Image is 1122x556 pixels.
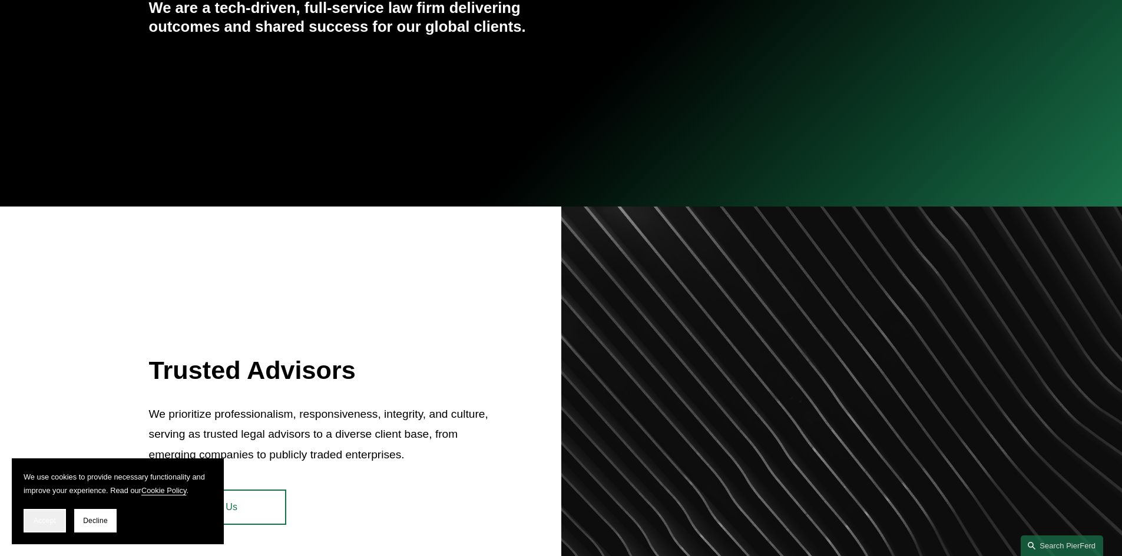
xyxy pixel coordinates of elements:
button: Accept [24,509,66,532]
p: We use cookies to provide necessary functionality and improve your experience. Read our . [24,470,212,497]
h2: Trusted Advisors [149,355,492,385]
span: Accept [34,517,56,525]
a: Cookie Policy [141,486,187,495]
section: Cookie banner [12,458,224,544]
p: We prioritize professionalism, responsiveness, integrity, and culture, serving as trusted legal a... [149,404,492,465]
span: Decline [83,517,108,525]
a: Search this site [1021,535,1103,556]
button: Decline [74,509,117,532]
